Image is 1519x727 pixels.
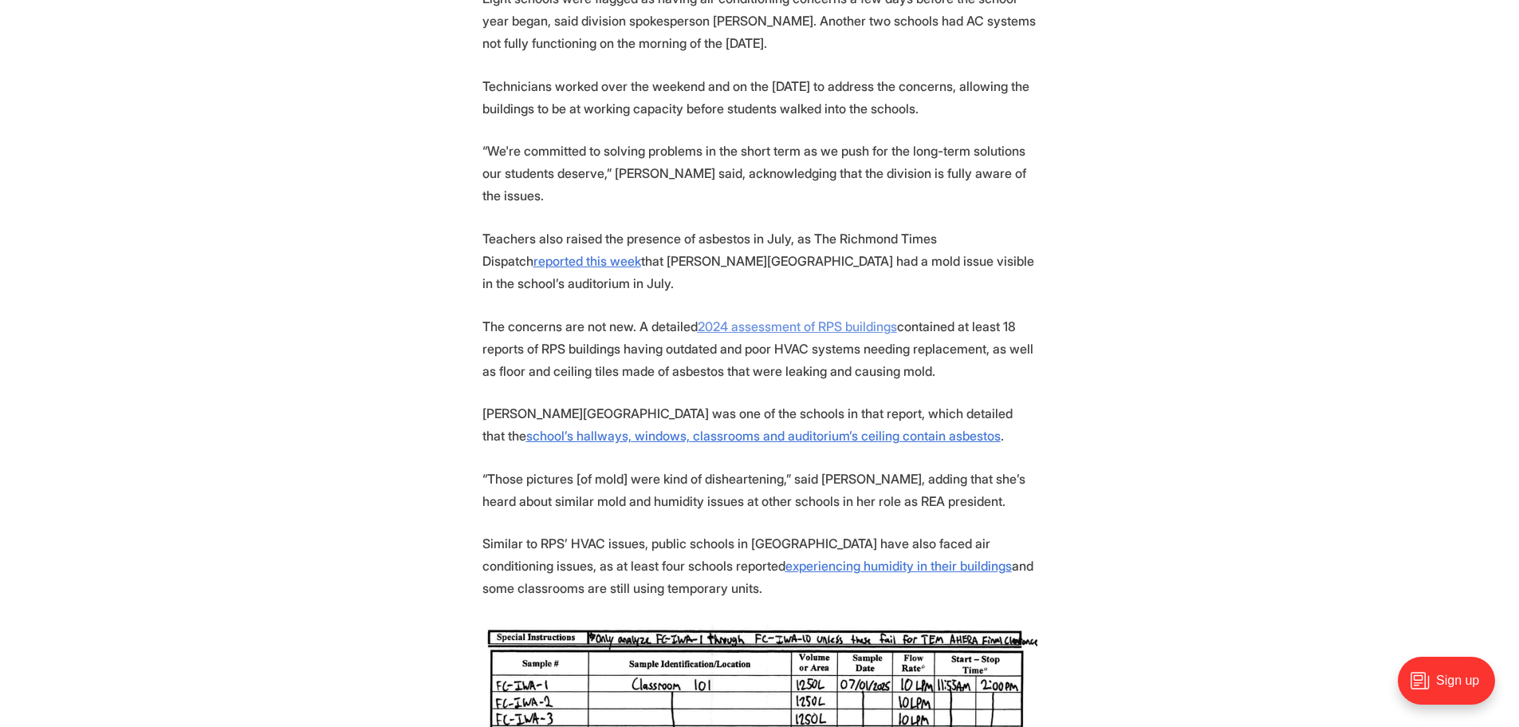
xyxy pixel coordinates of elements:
p: “We're committed to solving problems in the short term as we push for the long-term solutions our... [482,140,1037,207]
p: “Those pictures [of mold] were kind of disheartening,” said [PERSON_NAME], adding that she’s hear... [482,468,1037,512]
a: reported this week [533,253,641,269]
p: Teachers also raised the presence of asbestos in July, as The Richmond Times Dispatch that [PERSO... [482,227,1037,294]
a: school’s hallways, windows, classrooms and auditorium’s ceiling contain asbestos [526,428,1001,444]
p: Technicians worked over the weekend and on the [DATE] to address the concerns, allowing the build... [482,75,1037,120]
p: The concerns are not new. A detailed contained at least 18 reports of RPS buildings having outdat... [482,315,1037,382]
a: experiencing humidity in their buildings [785,558,1012,574]
p: [PERSON_NAME][GEOGRAPHIC_DATA] was one of the schools in that report, which detailed that the . [482,402,1037,447]
iframe: portal-trigger [1384,649,1519,727]
a: 2024 assessment of RPS buildings [698,318,897,334]
p: Similar to RPS’ HVAC issues, public schools in [GEOGRAPHIC_DATA] have also faced air conditioning... [482,532,1037,599]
